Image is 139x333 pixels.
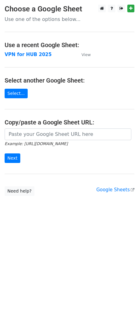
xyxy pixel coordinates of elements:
small: View [81,52,91,57]
input: Next [5,153,20,163]
p: Use one of the options below... [5,16,134,22]
a: Select... [5,89,28,98]
a: Need help? [5,186,34,196]
h4: Copy/paste a Google Sheet URL: [5,119,134,126]
input: Paste your Google Sheet URL here [5,128,131,140]
a: Google Sheets [96,187,134,193]
h4: Select another Google Sheet: [5,77,134,84]
h4: Use a recent Google Sheet: [5,41,134,49]
a: View [75,52,91,57]
small: Example: [URL][DOMAIN_NAME] [5,141,68,146]
a: VPN for HUB 2025 [5,52,52,57]
h3: Choose a Google Sheet [5,5,134,14]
